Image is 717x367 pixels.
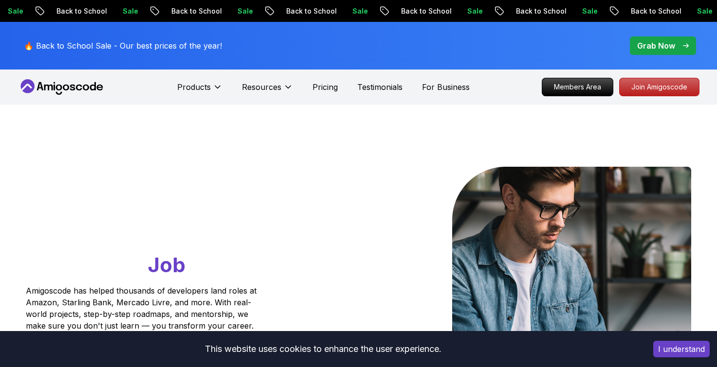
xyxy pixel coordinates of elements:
[177,81,211,93] p: Products
[357,81,403,93] a: Testimonials
[508,6,574,16] p: Back to School
[623,6,689,16] p: Back to School
[313,81,338,93] a: Pricing
[278,6,345,16] p: Back to School
[230,6,261,16] p: Sale
[422,81,470,93] a: For Business
[177,81,222,101] button: Products
[637,40,675,52] p: Grab Now
[242,81,281,93] p: Resources
[620,78,699,96] p: Join Amigoscode
[542,78,613,96] a: Members Area
[345,6,376,16] p: Sale
[49,6,115,16] p: Back to School
[115,6,146,16] p: Sale
[460,6,491,16] p: Sale
[26,167,294,279] h1: Go From Learning to Hired: Master Java, Spring Boot & Cloud Skills That Get You the
[653,341,710,357] button: Accept cookies
[242,81,293,101] button: Resources
[393,6,460,16] p: Back to School
[164,6,230,16] p: Back to School
[26,285,259,332] p: Amigoscode has helped thousands of developers land roles at Amazon, Starling Bank, Mercado Livre,...
[574,6,606,16] p: Sale
[24,40,222,52] p: 🔥 Back to School Sale - Our best prices of the year!
[148,252,185,277] span: Job
[7,338,639,360] div: This website uses cookies to enhance the user experience.
[619,78,699,96] a: Join Amigoscode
